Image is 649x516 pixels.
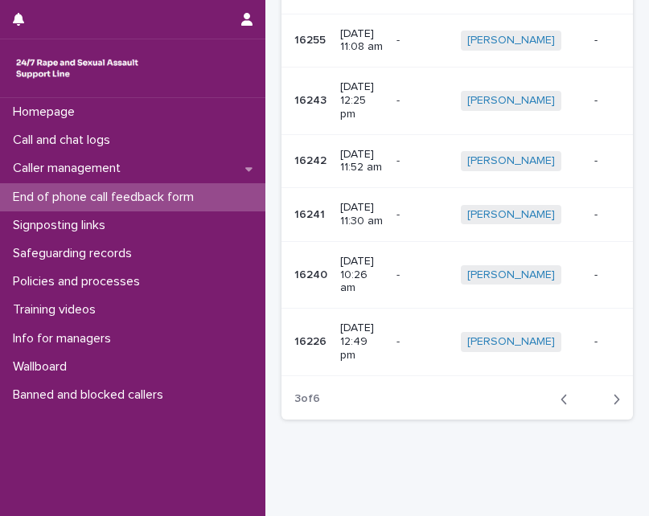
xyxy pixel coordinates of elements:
p: - [396,205,403,222]
p: Call and chat logs [6,133,123,148]
p: - [594,208,633,222]
img: rhQMoQhaT3yELyF149Cw [13,52,142,84]
p: 16240 [294,265,331,282]
p: End of phone call feedback form [6,190,207,205]
p: Signposting links [6,218,118,233]
a: [PERSON_NAME] [467,154,555,168]
p: Safeguarding records [6,246,145,261]
a: [PERSON_NAME] [467,34,555,47]
p: [DATE] 11:52 am [340,148,384,175]
a: [PERSON_NAME] [467,268,555,282]
a: [PERSON_NAME] [467,208,555,222]
p: - [594,335,633,349]
p: [DATE] 12:25 pm [340,80,384,121]
a: [PERSON_NAME] [467,94,555,108]
button: Next [590,392,633,407]
button: Back [548,392,590,407]
p: 3 of 6 [281,379,333,419]
p: Caller management [6,161,133,176]
p: 16226 [294,332,330,349]
p: Banned and blocked callers [6,387,176,403]
p: - [594,268,633,282]
p: - [594,34,633,47]
a: [PERSON_NAME] [467,335,555,349]
p: - [396,332,403,349]
p: Training videos [6,302,109,317]
p: - [594,94,633,108]
p: Policies and processes [6,274,153,289]
p: - [396,31,403,47]
p: [DATE] 10:26 am [340,255,384,295]
p: [DATE] 12:49 pm [340,321,384,362]
p: [DATE] 11:08 am [340,27,384,55]
p: - [396,265,403,282]
p: 16243 [294,91,330,108]
p: Homepage [6,104,88,120]
p: 16241 [294,205,328,222]
p: [DATE] 11:30 am [340,201,384,228]
p: - [594,154,633,168]
p: - [396,91,403,108]
p: 16255 [294,31,329,47]
p: Wallboard [6,359,80,375]
p: - [396,151,403,168]
p: Info for managers [6,331,124,346]
p: 16242 [294,151,330,168]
